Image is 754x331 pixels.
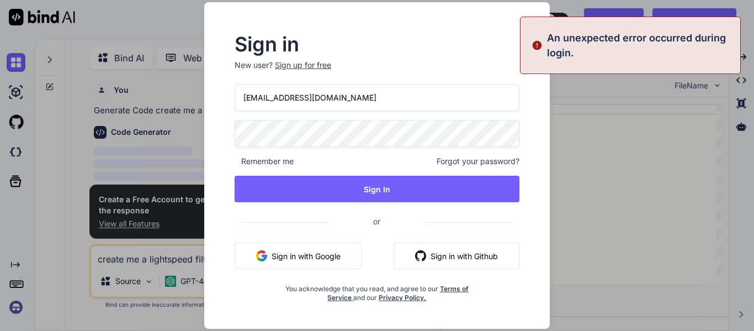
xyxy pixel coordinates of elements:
[394,243,519,269] button: Sign in with Github
[235,84,519,111] input: Login or Email
[235,156,294,167] span: Remember me
[235,176,519,202] button: Sign In
[235,35,519,53] h2: Sign in
[329,208,424,235] span: or
[235,243,362,269] button: Sign in with Google
[235,60,519,84] p: New user?
[275,60,331,71] div: Sign up for free
[437,156,519,167] span: Forgot your password?
[256,250,267,261] img: google
[547,30,734,60] p: An unexpected error occurred during login.
[415,250,426,261] img: github
[282,278,472,302] div: You acknowledge that you read, and agree to our and our
[532,30,543,60] img: alert
[327,285,469,302] a: Terms of Service
[379,293,426,302] a: Privacy Policy.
